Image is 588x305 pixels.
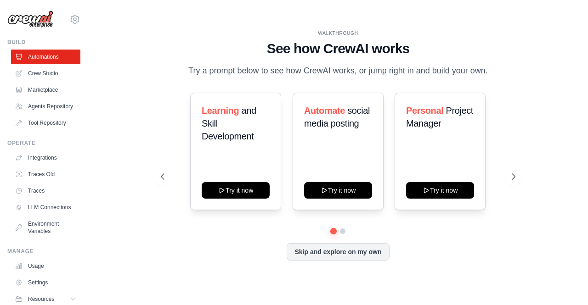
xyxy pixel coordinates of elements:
span: social media posting [304,105,370,128]
button: Skip and explore on my own [287,243,389,261]
a: Automations [11,50,80,64]
a: Tool Repository [11,116,80,130]
a: Crew Studio [11,66,80,81]
span: Personal [406,105,443,116]
div: Manage [7,248,80,255]
div: Build [7,39,80,46]
span: Resources [28,295,54,303]
button: Try it now [406,182,474,199]
a: Integrations [11,150,80,165]
span: Automate [304,105,345,116]
span: and Skill Development [202,105,256,141]
span: Learning [202,105,239,116]
button: Try it now [202,182,270,199]
a: Marketplace [11,83,80,97]
a: Environment Variables [11,216,80,238]
div: Operate [7,139,80,147]
h1: See how CrewAI works [161,40,515,57]
a: Traces [11,183,80,198]
a: Traces Old [11,167,80,182]
button: Try it now [304,182,372,199]
a: Agents Repository [11,99,80,114]
div: WALKTHROUGH [161,30,515,37]
p: Try a prompt below to see how CrewAI works, or jump right in and build your own. [184,64,492,78]
img: Logo [7,11,53,28]
a: LLM Connections [11,200,80,215]
a: Settings [11,275,80,290]
a: Usage [11,259,80,273]
span: Project Manager [406,105,473,128]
